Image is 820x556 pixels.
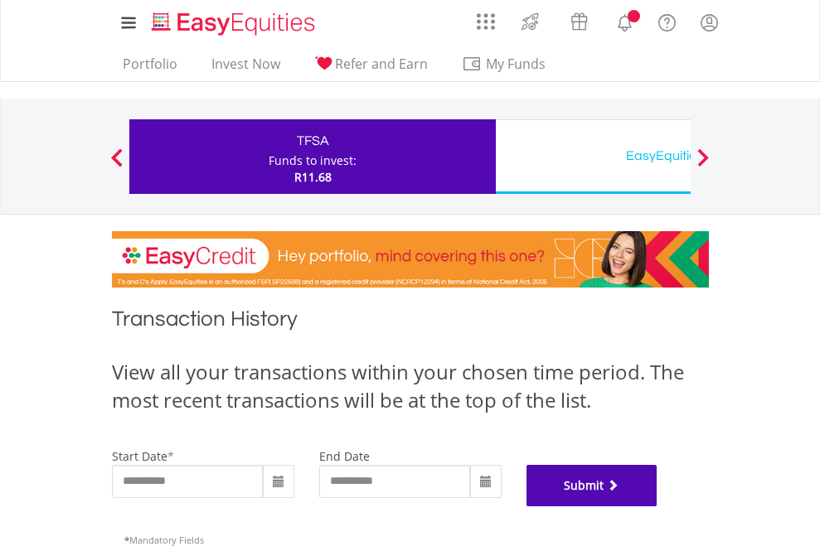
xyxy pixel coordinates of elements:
[124,534,204,546] span: Mandatory Fields
[477,12,495,31] img: grid-menu-icon.svg
[116,56,184,81] a: Portfolio
[145,4,322,37] a: Home page
[688,4,730,41] a: My Profile
[269,152,357,169] div: Funds to invest:
[100,157,133,173] button: Previous
[517,8,544,35] img: thrive-v2.svg
[112,231,709,288] img: EasyCredit Promotion Banner
[139,129,486,152] div: TFSA
[294,169,332,185] span: R11.68
[565,8,593,35] img: vouchers-v2.svg
[112,304,709,341] h1: Transaction History
[335,55,428,73] span: Refer and Earn
[319,448,370,464] label: end date
[205,56,287,81] a: Invest Now
[526,465,657,506] button: Submit
[555,4,604,35] a: Vouchers
[604,4,646,37] a: Notifications
[148,10,322,37] img: EasyEquities_Logo.png
[112,448,167,464] label: start date
[466,4,506,31] a: AppsGrid
[462,53,570,75] span: My Funds
[687,157,720,173] button: Next
[646,4,688,37] a: FAQ's and Support
[308,56,434,81] a: Refer and Earn
[112,358,709,415] div: View all your transactions within your chosen time period. The most recent transactions will be a...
